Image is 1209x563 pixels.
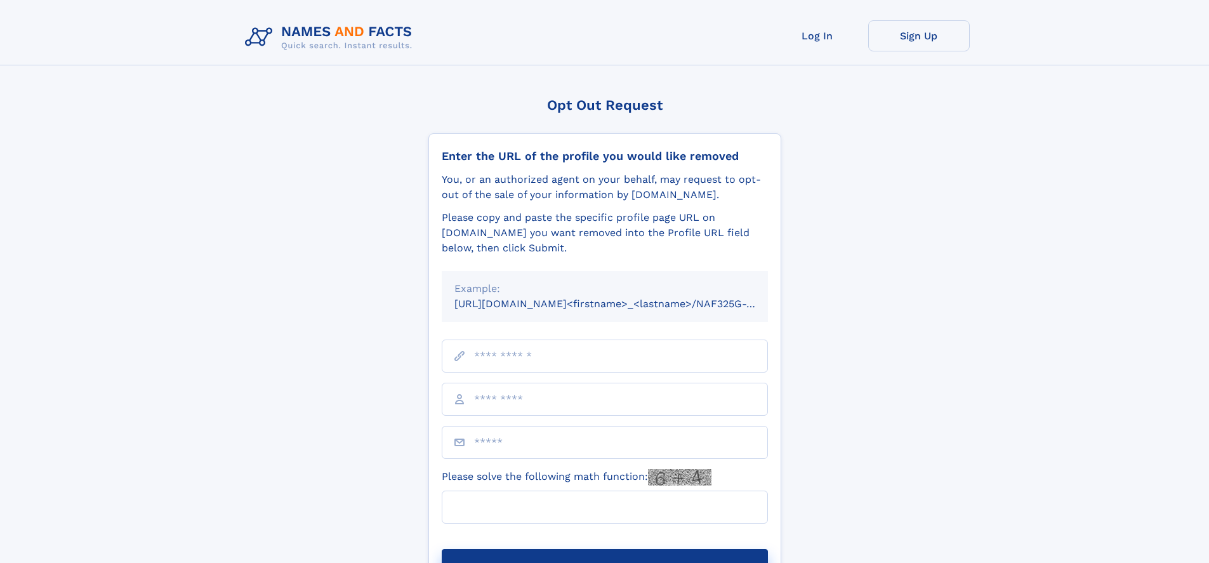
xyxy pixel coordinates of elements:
[454,281,755,296] div: Example:
[868,20,970,51] a: Sign Up
[442,172,768,202] div: You, or an authorized agent on your behalf, may request to opt-out of the sale of your informatio...
[428,97,781,113] div: Opt Out Request
[454,298,792,310] small: [URL][DOMAIN_NAME]<firstname>_<lastname>/NAF325G-xxxxxxxx
[442,469,711,486] label: Please solve the following math function:
[767,20,868,51] a: Log In
[240,20,423,55] img: Logo Names and Facts
[442,210,768,256] div: Please copy and paste the specific profile page URL on [DOMAIN_NAME] you want removed into the Pr...
[442,149,768,163] div: Enter the URL of the profile you would like removed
